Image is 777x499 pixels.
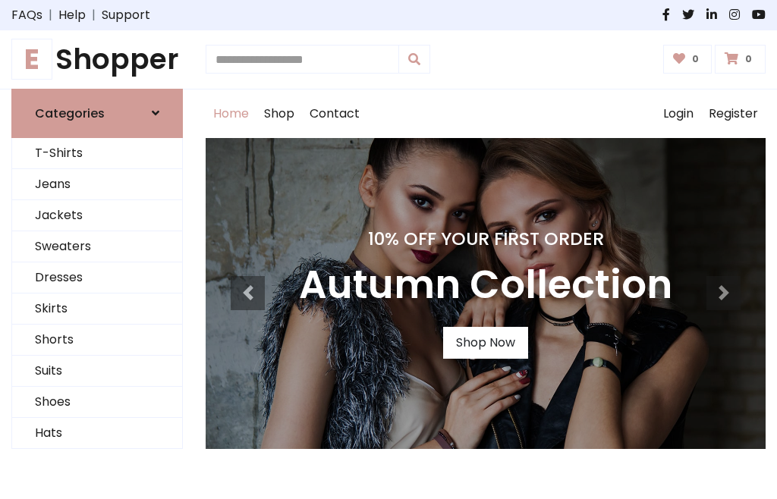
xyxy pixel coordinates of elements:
a: Contact [302,89,367,138]
a: Jackets [12,200,182,231]
a: Shop [256,89,302,138]
h4: 10% Off Your First Order [299,228,672,249]
span: | [42,6,58,24]
a: Support [102,6,150,24]
a: Skirts [12,293,182,325]
a: Categories [11,89,183,138]
a: Login [656,89,701,138]
h3: Autumn Collection [299,262,672,309]
a: Shoes [12,387,182,418]
a: Jeans [12,169,182,200]
span: 0 [741,52,756,66]
a: T-Shirts [12,138,182,169]
span: E [11,39,52,80]
a: Dresses [12,262,182,293]
a: Shorts [12,325,182,356]
a: EShopper [11,42,183,77]
a: Sweaters [12,231,182,262]
a: FAQs [11,6,42,24]
a: 0 [663,45,713,74]
a: Suits [12,356,182,387]
span: 0 [688,52,703,66]
a: Shop Now [443,327,528,359]
span: | [86,6,102,24]
a: Register [701,89,766,138]
a: Home [206,89,256,138]
a: Help [58,6,86,24]
a: Hats [12,418,182,449]
h1: Shopper [11,42,183,77]
a: 0 [715,45,766,74]
h6: Categories [35,106,105,121]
